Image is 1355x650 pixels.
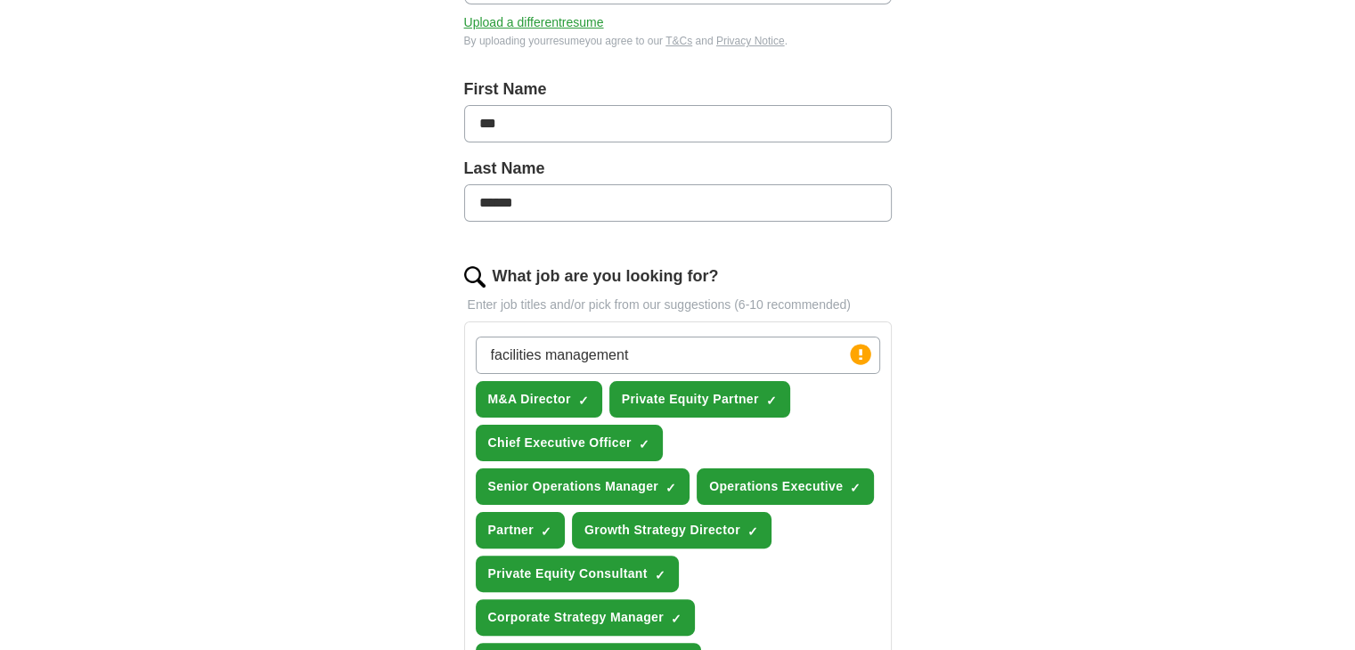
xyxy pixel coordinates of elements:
span: Private Equity Consultant [488,565,648,583]
span: ✓ [747,524,758,539]
label: First Name [464,77,892,102]
span: Corporate Strategy Manager [488,608,664,627]
div: By uploading your resume you agree to our and . [464,33,892,49]
span: Partner [488,521,534,540]
button: Chief Executive Officer✓ [476,425,663,461]
span: ✓ [655,568,665,582]
span: Chief Executive Officer [488,434,632,452]
p: Enter job titles and/or pick from our suggestions (6-10 recommended) [464,296,892,314]
span: ✓ [541,524,551,539]
label: What job are you looking for? [493,264,719,288]
a: Privacy Notice [716,35,785,47]
span: ✓ [766,394,777,408]
span: Senior Operations Manager [488,477,659,496]
button: Partner✓ [476,512,565,548]
span: M&A Director [488,390,571,409]
a: T&Cs [665,35,692,47]
label: Last Name [464,157,892,181]
button: Private Equity Partner✓ [609,381,790,418]
button: Corporate Strategy Manager✓ [476,599,695,636]
span: ✓ [665,481,676,495]
span: Growth Strategy Director [584,521,740,540]
button: Operations Executive✓ [697,468,874,505]
input: Type a job title and press enter [476,337,880,374]
button: Upload a differentresume [464,13,604,32]
button: M&A Director✓ [476,381,602,418]
button: Private Equity Consultant✓ [476,556,679,592]
span: ✓ [850,481,861,495]
span: ✓ [578,394,589,408]
button: Growth Strategy Director✓ [572,512,771,548]
span: Operations Executive [709,477,843,496]
button: Senior Operations Manager✓ [476,468,690,505]
span: ✓ [639,437,649,451]
span: ✓ [671,612,682,626]
span: Private Equity Partner [622,390,759,409]
img: search.png [464,266,486,288]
